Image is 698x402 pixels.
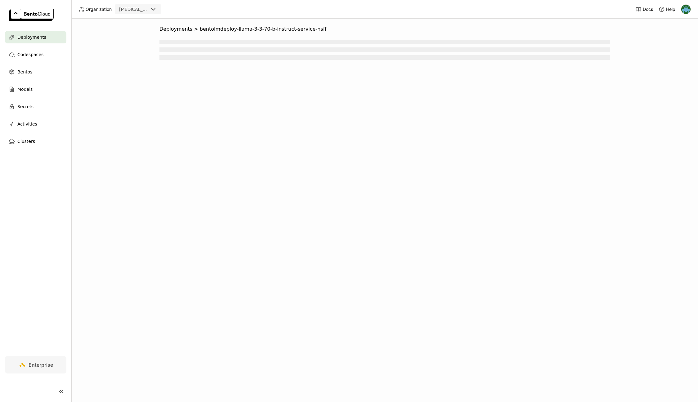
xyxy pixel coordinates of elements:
a: Docs [635,6,653,12]
a: Deployments [5,31,66,43]
span: Activities [17,120,37,128]
span: Codespaces [17,51,43,58]
span: Models [17,86,33,93]
span: Bentos [17,68,32,76]
img: Yu Gong [681,5,691,14]
img: logo [9,9,54,21]
a: Models [5,83,66,95]
div: Help [659,6,675,12]
span: Deployments [17,33,46,41]
a: Secrets [5,100,66,113]
span: Enterprise [29,362,53,368]
a: Clusters [5,135,66,148]
nav: Breadcrumbs navigation [159,26,610,32]
a: Activities [5,118,66,130]
span: Clusters [17,138,35,145]
span: bentolmdeploy-llama-3-3-70-b-instruct-service-hsff [200,26,327,32]
span: Docs [643,7,653,12]
span: > [192,26,200,32]
span: Secrets [17,103,34,110]
span: Organization [86,7,112,12]
span: Deployments [159,26,192,32]
a: Bentos [5,66,66,78]
a: Codespaces [5,48,66,61]
span: Help [666,7,675,12]
a: Enterprise [5,356,66,373]
div: [MEDICAL_DATA] [119,6,148,12]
